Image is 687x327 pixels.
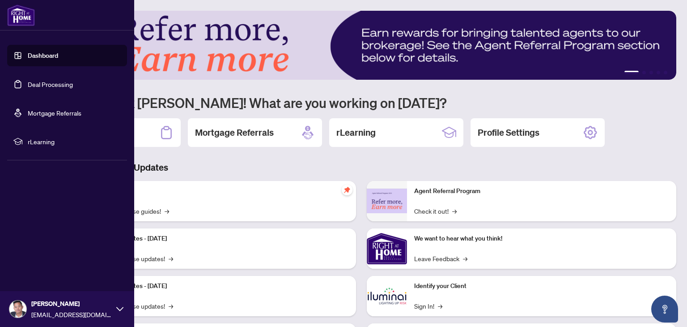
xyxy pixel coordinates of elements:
span: → [452,206,457,216]
button: 3 [649,71,653,74]
p: Identify your Client [414,281,669,291]
span: pushpin [342,185,352,195]
button: 1 [624,71,639,74]
p: Agent Referral Program [414,186,669,196]
img: Profile Icon [9,301,26,318]
button: 2 [642,71,646,74]
p: Self-Help [94,186,349,196]
button: 5 [664,71,667,74]
a: Mortgage Referrals [28,109,81,117]
a: Deal Processing [28,80,73,88]
span: [PERSON_NAME] [31,299,112,309]
button: Open asap [651,296,678,323]
button: 4 [657,71,660,74]
h2: Profile Settings [478,126,539,139]
a: Check it out!→ [414,206,457,216]
img: Agent Referral Program [367,189,407,213]
a: Leave Feedback→ [414,254,467,263]
img: We want to hear what you think! [367,228,407,269]
h3: Brokerage & Industry Updates [47,161,676,174]
span: → [169,254,173,263]
img: Slide 0 [47,11,676,80]
span: → [438,301,442,311]
h2: Mortgage Referrals [195,126,274,139]
img: Identify your Client [367,276,407,316]
h1: Welcome back [PERSON_NAME]! What are you working on [DATE]? [47,94,676,111]
span: → [165,206,169,216]
span: rLearning [28,137,121,146]
h2: rLearning [336,126,376,139]
p: We want to hear what you think! [414,234,669,244]
span: → [463,254,467,263]
a: Dashboard [28,52,58,60]
p: Platform Updates - [DATE] [94,281,349,291]
p: Platform Updates - [DATE] [94,234,349,244]
span: → [169,301,173,311]
a: Sign In!→ [414,301,442,311]
span: [EMAIL_ADDRESS][DOMAIN_NAME] [31,310,112,319]
img: logo [7,4,35,26]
